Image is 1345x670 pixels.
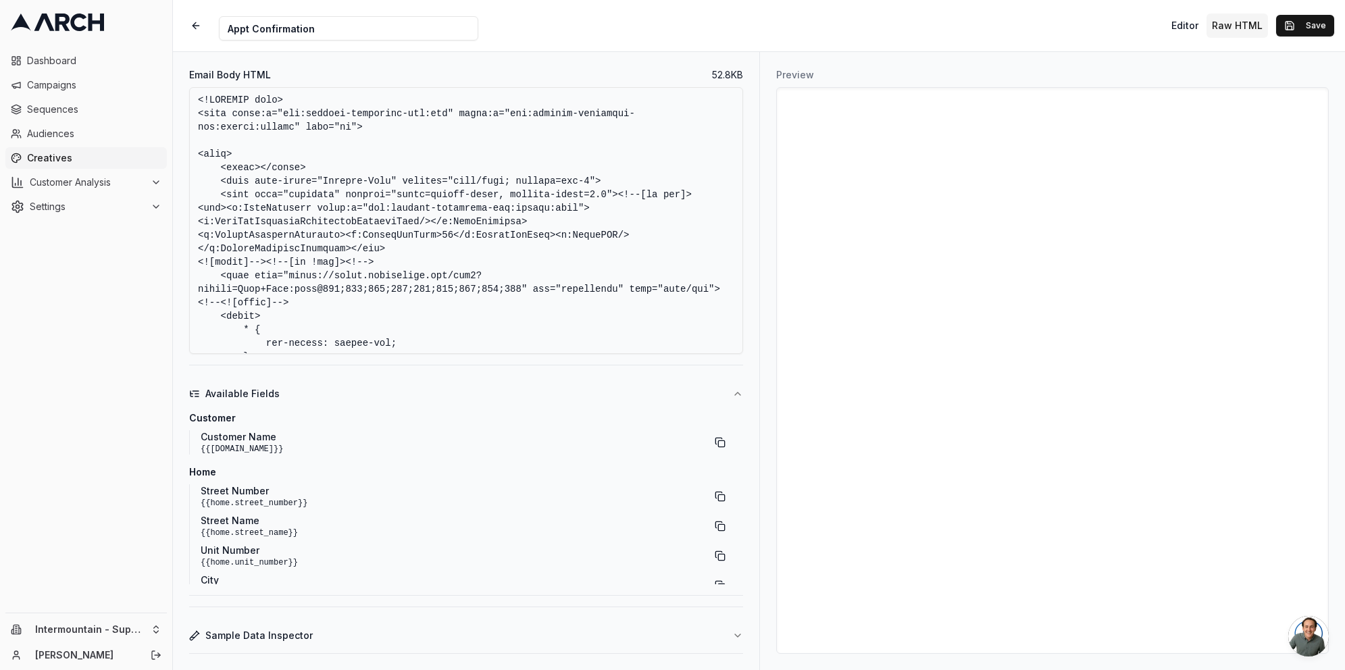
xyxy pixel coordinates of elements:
button: Customer Analysis [5,172,167,193]
span: Street Name [201,514,298,527]
a: Open chat [1288,616,1329,656]
button: Settings [5,196,167,217]
span: Unit Number [201,544,298,557]
a: Audiences [5,123,167,145]
button: Intermountain - Superior Water & Air [5,619,167,640]
h3: Preview [776,68,1329,82]
span: Sample Data Inspector [205,629,313,642]
code: {{home.unit_number}} [201,557,298,568]
span: Campaigns [27,78,161,92]
span: Street Number [201,484,307,498]
span: Settings [30,200,145,213]
a: Campaigns [5,74,167,96]
button: Toggle custom HTML [1207,14,1268,38]
span: Sequences [27,103,161,116]
code: {{home.street_name}} [201,527,298,538]
div: Available Fields [189,411,743,595]
button: Toggle editor [1166,14,1204,38]
h4: customer [189,411,732,425]
span: Available Fields [205,387,280,401]
textarea: <!LOREMIP dolo> <sita conse:a="eli:seddoei-temporinc-utl:etd" magna:a="eni:adminim-veniamqui-nos:... [189,87,743,354]
span: Audiences [27,127,161,140]
code: {{home.street_number}} [201,498,307,509]
span: Intermountain - Superior Water & Air [35,623,145,636]
span: Creatives [27,151,161,165]
a: Dashboard [5,50,167,72]
span: City [201,573,283,587]
a: [PERSON_NAME] [35,648,136,662]
button: Log out [147,646,166,665]
h4: home [189,465,732,479]
iframe: Preview for Appt Confirmation [777,88,1329,653]
span: 52.8 KB [712,68,743,82]
a: Creatives [5,147,167,169]
span: Dashboard [27,54,161,68]
a: Sequences [5,99,167,120]
code: {{[DOMAIN_NAME]}} [201,444,283,455]
label: Email Body HTML [189,70,271,80]
input: Internal Creative Name [219,16,478,41]
button: Sample Data Inspector [189,618,743,653]
button: Available Fields [189,376,743,411]
span: Customer Analysis [30,176,145,189]
button: Save [1276,15,1334,36]
span: Customer Name [201,430,283,444]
